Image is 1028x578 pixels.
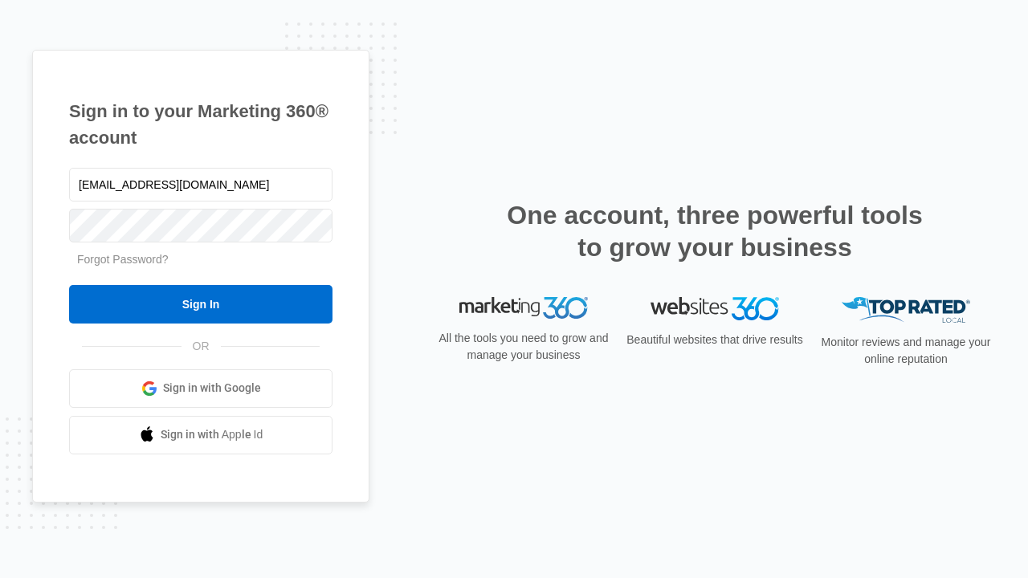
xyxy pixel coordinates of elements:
[434,330,614,364] p: All the tools you need to grow and manage your business
[69,98,332,151] h1: Sign in to your Marketing 360® account
[77,253,169,266] a: Forgot Password?
[182,338,221,355] span: OR
[69,285,332,324] input: Sign In
[69,416,332,454] a: Sign in with Apple Id
[651,297,779,320] img: Websites 360
[69,168,332,201] input: Email
[163,380,261,397] span: Sign in with Google
[625,332,805,348] p: Beautiful websites that drive results
[842,297,970,324] img: Top Rated Local
[502,199,928,263] h2: One account, three powerful tools to grow your business
[161,426,263,443] span: Sign in with Apple Id
[459,297,588,320] img: Marketing 360
[816,334,996,368] p: Monitor reviews and manage your online reputation
[69,369,332,408] a: Sign in with Google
